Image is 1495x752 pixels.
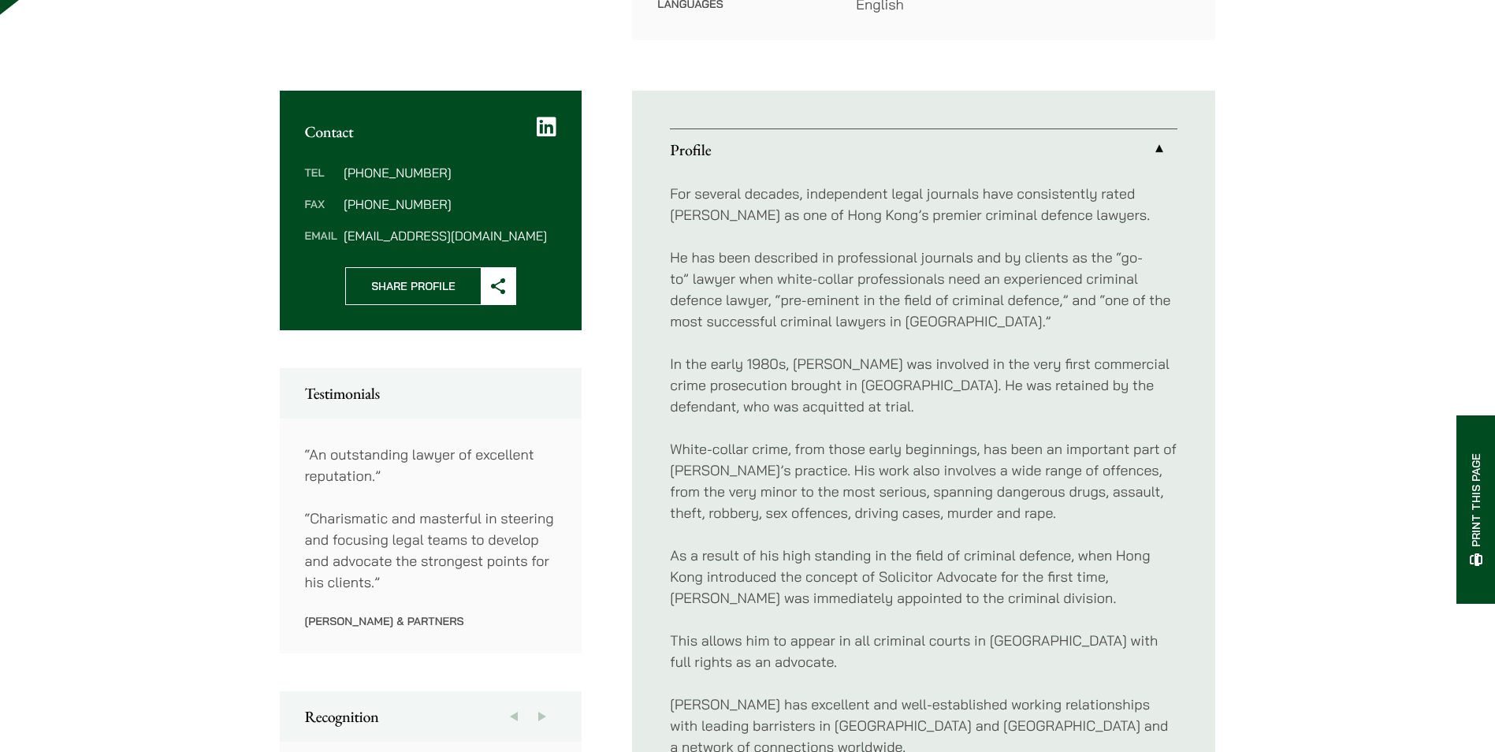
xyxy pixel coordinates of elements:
[670,183,1177,225] p: For several decades, independent legal journals have consistently rated [PERSON_NAME] as one of H...
[670,630,1177,672] p: This allows him to appear in all criminal courts in [GEOGRAPHIC_DATA] with full rights as an advo...
[305,384,557,403] h2: Testimonials
[344,198,556,210] dd: [PHONE_NUMBER]
[305,508,557,593] p: “Charismatic and masterful in steering and focusing legal teams to develop and advocate the stron...
[344,166,556,179] dd: [PHONE_NUMBER]
[345,267,516,305] button: Share Profile
[670,129,1177,170] a: Profile
[670,353,1177,417] p: In the early 1980s, [PERSON_NAME] was involved in the very first commercial crime prosecution bro...
[305,444,557,486] p: “An outstanding lawyer of excellent reputation.”
[670,247,1177,332] p: He has been described in professional journals and by clients as the “go-to” lawyer when white-co...
[305,707,557,726] h2: Recognition
[344,229,556,242] dd: [EMAIL_ADDRESS][DOMAIN_NAME]
[305,122,557,141] h2: Contact
[346,268,481,304] span: Share Profile
[670,438,1177,523] p: White-collar crime, from those early beginnings, has been an important part of [PERSON_NAME]’s pr...
[305,229,337,242] dt: Email
[670,545,1177,609] p: As a result of his high standing in the field of criminal defence, when Hong Kong introduced the ...
[305,166,337,198] dt: Tel
[305,198,337,229] dt: Fax
[305,614,557,628] p: [PERSON_NAME] & Partners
